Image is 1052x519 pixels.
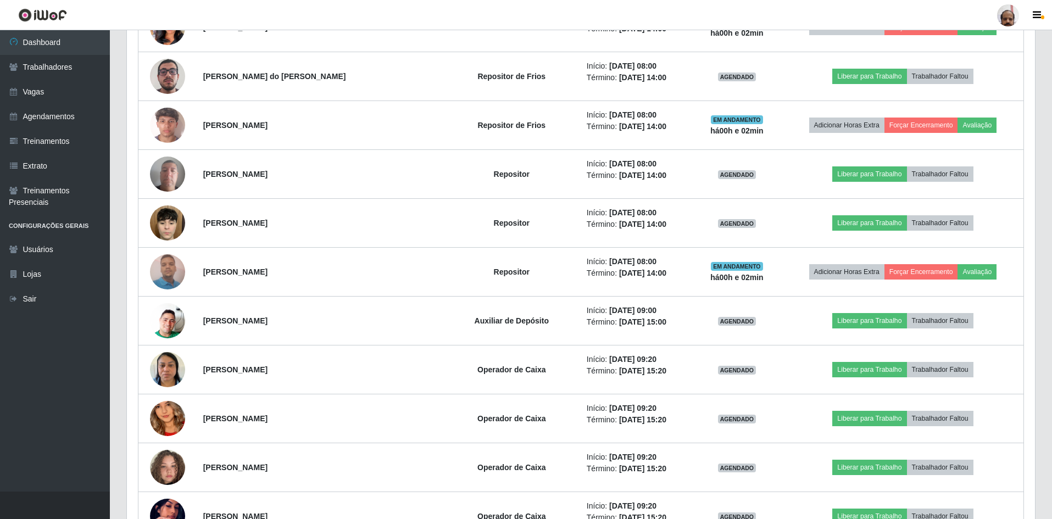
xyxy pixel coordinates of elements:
[587,109,685,121] li: Início:
[587,451,685,463] li: Início:
[150,45,185,108] img: 1756753723201.jpeg
[587,463,685,475] li: Término:
[477,414,546,423] strong: Operador de Caixa
[587,158,685,170] li: Início:
[832,411,906,426] button: Liberar para Trabalho
[907,69,973,84] button: Trabalhador Faltou
[907,313,973,328] button: Trabalhador Faltou
[587,121,685,132] li: Término:
[718,317,756,326] span: AGENDADO
[718,219,756,228] span: AGENDADO
[832,362,906,377] button: Liberar para Trabalho
[718,415,756,423] span: AGENDADO
[718,170,756,179] span: AGENDADO
[884,118,958,133] button: Forçar Encerramento
[907,362,973,377] button: Trabalhador Faltou
[203,121,268,130] strong: [PERSON_NAME]
[587,170,685,181] li: Término:
[494,267,530,276] strong: Repositor
[710,273,764,282] strong: há 00 h e 02 min
[587,72,685,83] li: Término:
[587,403,685,414] li: Início:
[718,464,756,472] span: AGENDADO
[477,365,546,374] strong: Operador de Caixa
[587,365,685,377] li: Término:
[958,264,997,280] button: Avaliação
[150,289,185,352] img: 1751483964359.jpeg
[587,207,685,219] li: Início:
[494,170,530,178] strong: Repositor
[609,355,656,364] time: [DATE] 09:20
[150,150,185,197] img: 1701513962742.jpeg
[809,264,884,280] button: Adicionar Horas Extra
[587,500,685,512] li: Início:
[150,248,185,295] img: 1747319122183.jpeg
[718,72,756,81] span: AGENDADO
[609,306,656,315] time: [DATE] 09:00
[587,219,685,230] li: Término:
[18,8,67,22] img: CoreUI Logo
[203,219,268,227] strong: [PERSON_NAME]
[477,121,546,130] strong: Repositor de Frios
[711,262,763,271] span: EM ANDAMENTO
[609,110,656,119] time: [DATE] 08:00
[832,460,906,475] button: Liberar para Trabalho
[832,313,906,328] button: Liberar para Trabalho
[587,305,685,316] li: Início:
[619,317,666,326] time: [DATE] 15:00
[619,220,666,228] time: [DATE] 14:00
[150,346,185,393] img: 1754146149925.jpeg
[150,436,185,499] img: 1751065972861.jpeg
[619,366,666,375] time: [DATE] 15:20
[609,208,656,217] time: [DATE] 08:00
[587,256,685,267] li: Início:
[150,196,185,250] img: 1751456560497.jpeg
[475,316,549,325] strong: Auxiliar de Depósito
[832,215,906,231] button: Liberar para Trabalho
[203,170,268,178] strong: [PERSON_NAME]
[809,118,884,133] button: Adicionar Horas Extra
[477,72,546,81] strong: Repositor de Frios
[203,23,325,32] strong: [PERSON_NAME] do Nascimento
[619,269,666,277] time: [DATE] 14:00
[494,219,530,227] strong: Repositor
[203,72,346,81] strong: [PERSON_NAME] do [PERSON_NAME]
[832,166,906,182] button: Liberar para Trabalho
[609,404,656,412] time: [DATE] 09:20
[711,115,763,124] span: EM ANDAMENTO
[609,257,656,266] time: [DATE] 08:00
[587,267,685,279] li: Término:
[907,411,973,426] button: Trabalhador Faltou
[203,267,268,276] strong: [PERSON_NAME]
[609,453,656,461] time: [DATE] 09:20
[907,215,973,231] button: Trabalhador Faltou
[203,316,268,325] strong: [PERSON_NAME]
[619,122,666,131] time: [DATE] 14:00
[619,73,666,82] time: [DATE] 14:00
[619,464,666,473] time: [DATE] 15:20
[718,366,756,375] span: AGENDADO
[476,23,547,32] strong: Balconista de Frios
[710,29,764,37] strong: há 00 h e 02 min
[477,463,546,472] strong: Operador de Caixa
[203,414,268,423] strong: [PERSON_NAME]
[907,460,973,475] button: Trabalhador Faltou
[587,316,685,328] li: Término:
[587,354,685,365] li: Início:
[832,69,906,84] button: Liberar para Trabalho
[150,381,185,457] img: 1748920057634.jpeg
[587,60,685,72] li: Início:
[609,62,656,70] time: [DATE] 08:00
[587,414,685,426] li: Término:
[619,415,666,424] time: [DATE] 15:20
[203,463,268,472] strong: [PERSON_NAME]
[609,159,656,168] time: [DATE] 08:00
[884,264,958,280] button: Forçar Encerramento
[609,501,656,510] time: [DATE] 09:20
[958,118,997,133] button: Avaliação
[907,166,973,182] button: Trabalhador Faltou
[203,365,268,374] strong: [PERSON_NAME]
[150,94,185,157] img: 1758025525824.jpeg
[710,126,764,135] strong: há 00 h e 02 min
[619,171,666,180] time: [DATE] 14:00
